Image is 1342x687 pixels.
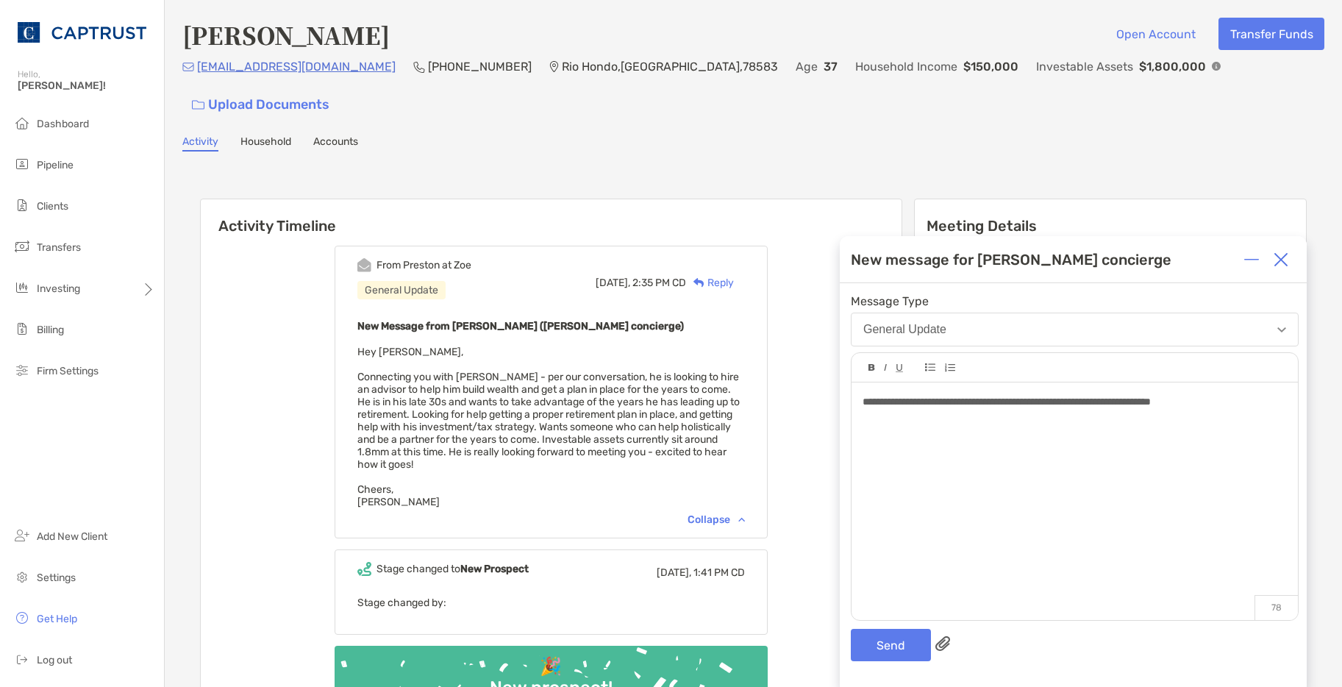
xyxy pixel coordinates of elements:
span: 2:35 PM CD [632,277,686,289]
b: New Message from [PERSON_NAME] ([PERSON_NAME] concierge) [357,320,684,332]
img: pipeline icon [13,155,31,173]
span: 1:41 PM CD [693,566,745,579]
button: Transfer Funds [1218,18,1324,50]
div: 🎉 [534,656,568,677]
img: Editor control icon [868,364,875,371]
span: Log out [37,654,72,666]
span: Firm Settings [37,365,99,377]
img: Expand or collapse [1244,252,1259,267]
img: Email Icon [182,63,194,71]
p: Investable Assets [1036,57,1133,76]
img: clients icon [13,196,31,214]
img: transfers icon [13,238,31,255]
span: Clients [37,200,68,213]
img: dashboard icon [13,114,31,132]
img: Chevron icon [738,517,745,522]
a: Activity [182,135,218,152]
img: button icon [192,100,204,110]
a: Accounts [313,135,358,152]
div: Reply [686,275,734,291]
span: Hey [PERSON_NAME], Connecting you with [PERSON_NAME] - per our conversation, he is looking to hir... [357,346,740,508]
button: General Update [851,313,1299,346]
p: Household Income [855,57,957,76]
img: Close [1274,252,1288,267]
p: 37 [824,57,838,76]
p: [EMAIL_ADDRESS][DOMAIN_NAME] [197,57,396,76]
h6: Activity Timeline [201,199,902,235]
p: $150,000 [963,57,1018,76]
span: [DATE], [596,277,630,289]
a: Household [240,135,291,152]
span: Transfers [37,241,81,254]
img: logout icon [13,650,31,668]
img: Location Icon [549,61,559,73]
p: [PHONE_NUMBER] [428,57,532,76]
img: Editor control icon [896,364,903,372]
img: Editor control icon [944,363,955,372]
span: [PERSON_NAME]! [18,79,155,92]
span: Dashboard [37,118,89,130]
p: 78 [1254,595,1298,620]
img: paperclip attachments [935,636,950,651]
span: Investing [37,282,80,295]
img: Event icon [357,258,371,272]
h4: [PERSON_NAME] [182,18,390,51]
span: Get Help [37,613,77,625]
div: Stage changed to [376,563,529,575]
div: General Update [357,281,446,299]
img: get-help icon [13,609,31,627]
p: Age [796,57,818,76]
div: From Preston at Zoe [376,259,471,271]
span: Message Type [851,294,1299,308]
b: New Prospect [460,563,529,575]
span: Add New Client [37,530,107,543]
span: Settings [37,572,76,584]
p: Rio Hondo , [GEOGRAPHIC_DATA] , 78583 [562,57,778,76]
img: Editor control icon [884,364,887,371]
button: Send [851,629,931,661]
img: Reply icon [693,278,704,288]
img: Phone Icon [413,61,425,73]
img: Editor control icon [925,363,935,371]
p: Meeting Details [927,217,1294,235]
img: firm-settings icon [13,361,31,379]
span: Pipeline [37,159,74,171]
img: Open dropdown arrow [1277,327,1286,332]
img: Event icon [357,562,371,576]
p: $1,800,000 [1139,57,1206,76]
div: General Update [863,323,946,336]
img: Info Icon [1212,62,1221,71]
button: Open Account [1104,18,1207,50]
img: billing icon [13,320,31,338]
img: CAPTRUST Logo [18,6,146,59]
img: settings icon [13,568,31,585]
div: New message for [PERSON_NAME] concierge [851,251,1171,268]
img: investing icon [13,279,31,296]
p: Stage changed by: [357,594,745,612]
div: Collapse [688,513,745,526]
span: Billing [37,324,64,336]
img: add_new_client icon [13,527,31,544]
span: [DATE], [657,566,691,579]
a: Upload Documents [182,89,339,121]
